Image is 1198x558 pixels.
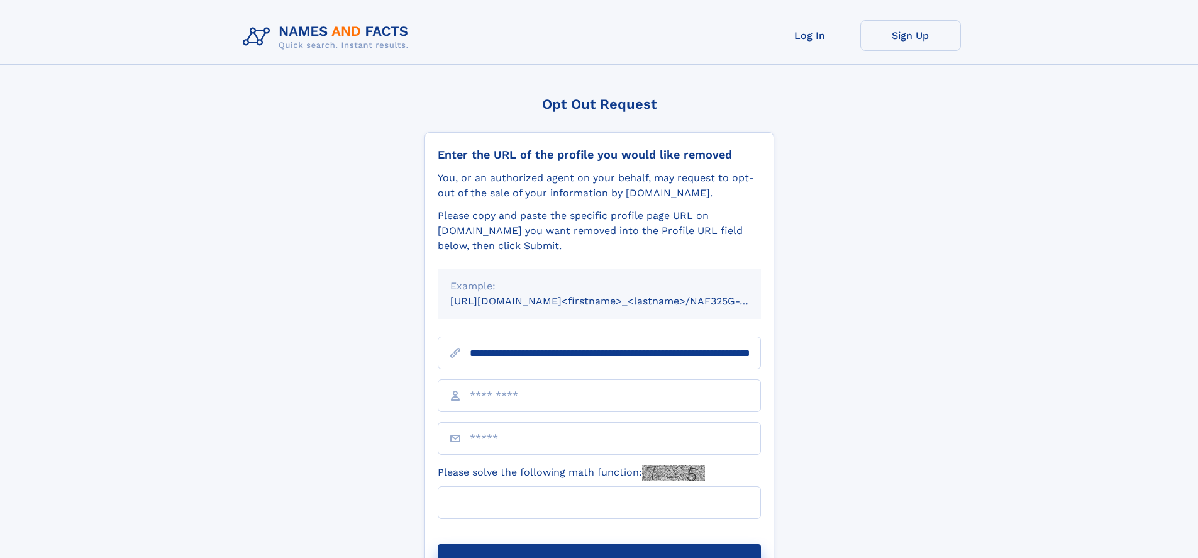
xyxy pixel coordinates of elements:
[860,20,961,51] a: Sign Up
[424,96,774,112] div: Opt Out Request
[450,279,748,294] div: Example:
[438,170,761,201] div: You, or an authorized agent on your behalf, may request to opt-out of the sale of your informatio...
[238,20,419,54] img: Logo Names and Facts
[760,20,860,51] a: Log In
[438,465,705,481] label: Please solve the following math function:
[450,295,785,307] small: [URL][DOMAIN_NAME]<firstname>_<lastname>/NAF325G-xxxxxxxx
[438,208,761,254] div: Please copy and paste the specific profile page URL on [DOMAIN_NAME] you want removed into the Pr...
[438,148,761,162] div: Enter the URL of the profile you would like removed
